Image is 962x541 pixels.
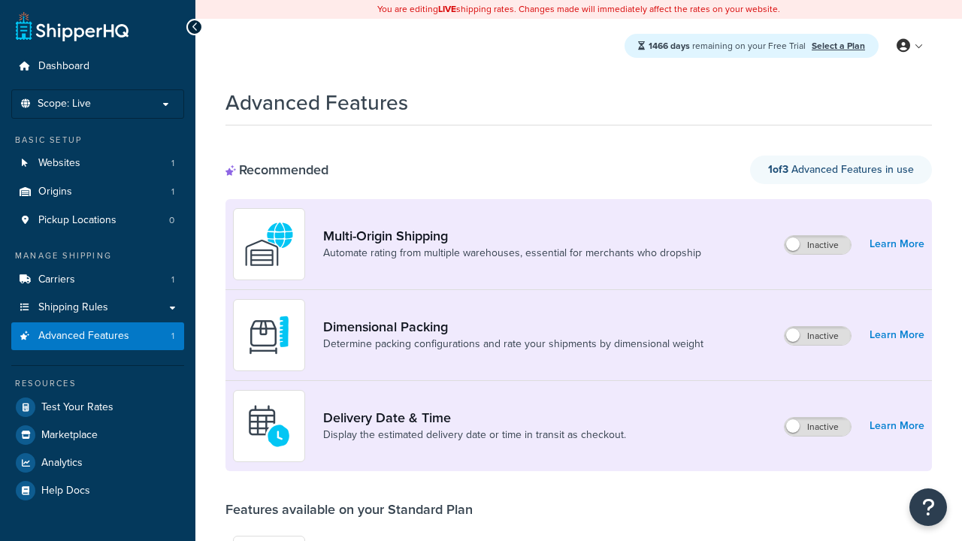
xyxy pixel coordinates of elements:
[11,134,184,147] div: Basic Setup
[11,294,184,322] a: Shipping Rules
[11,377,184,390] div: Resources
[225,88,408,117] h1: Advanced Features
[11,249,184,262] div: Manage Shipping
[649,39,808,53] span: remaining on your Free Trial
[38,98,91,110] span: Scope: Live
[11,178,184,206] a: Origins1
[323,319,703,335] a: Dimensional Packing
[171,330,174,343] span: 1
[11,150,184,177] li: Websites
[11,266,184,294] li: Carriers
[171,157,174,170] span: 1
[243,218,295,270] img: WatD5o0RtDAAAAAElFTkSuQmCC
[225,501,473,518] div: Features available on your Standard Plan
[41,457,83,470] span: Analytics
[41,401,113,414] span: Test Your Rates
[11,207,184,234] li: Pickup Locations
[225,162,328,178] div: Recommended
[812,39,865,53] a: Select a Plan
[323,337,703,352] a: Determine packing configurations and rate your shipments by dimensional weight
[323,410,626,426] a: Delivery Date & Time
[649,39,690,53] strong: 1466 days
[41,429,98,442] span: Marketplace
[323,246,701,261] a: Automate rating from multiple warehouses, essential for merchants who dropship
[11,266,184,294] a: Carriers1
[41,485,90,497] span: Help Docs
[870,416,924,437] a: Learn More
[785,236,851,254] label: Inactive
[11,322,184,350] li: Advanced Features
[768,162,788,177] strong: 1 of 3
[38,330,129,343] span: Advanced Features
[11,207,184,234] a: Pickup Locations0
[38,301,108,314] span: Shipping Rules
[11,150,184,177] a: Websites1
[11,477,184,504] a: Help Docs
[11,178,184,206] li: Origins
[171,186,174,198] span: 1
[785,418,851,436] label: Inactive
[11,53,184,80] a: Dashboard
[11,449,184,476] a: Analytics
[323,228,701,244] a: Multi-Origin Shipping
[38,214,116,227] span: Pickup Locations
[768,162,914,177] span: Advanced Features in use
[38,157,80,170] span: Websites
[243,400,295,452] img: gfkeb5ejjkALwAAAABJRU5ErkJggg==
[870,234,924,255] a: Learn More
[909,488,947,526] button: Open Resource Center
[11,322,184,350] a: Advanced Features1
[438,2,456,16] b: LIVE
[323,428,626,443] a: Display the estimated delivery date or time in transit as checkout.
[785,327,851,345] label: Inactive
[38,186,72,198] span: Origins
[870,325,924,346] a: Learn More
[11,394,184,421] a: Test Your Rates
[11,422,184,449] a: Marketplace
[169,214,174,227] span: 0
[171,274,174,286] span: 1
[38,274,75,286] span: Carriers
[243,309,295,361] img: DTVBYsAAAAAASUVORK5CYII=
[38,60,89,73] span: Dashboard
